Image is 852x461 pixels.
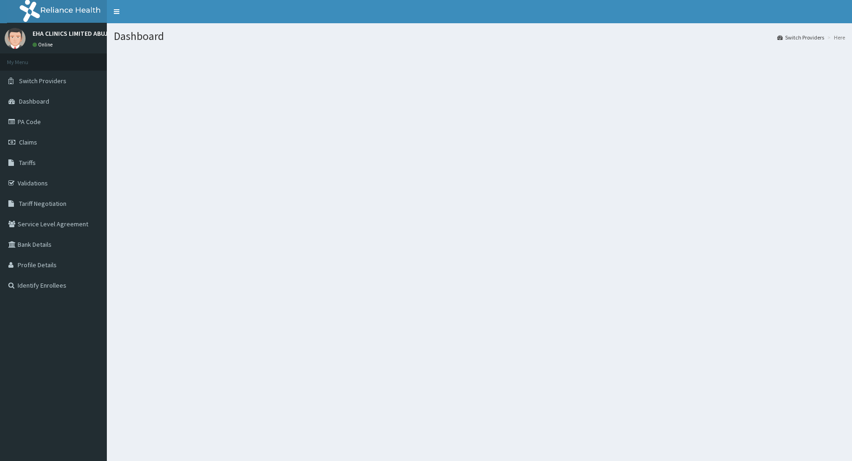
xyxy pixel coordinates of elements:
[19,199,66,208] span: Tariff Negotiation
[19,138,37,146] span: Claims
[5,28,26,49] img: User Image
[33,30,111,37] p: EHA CLINICS LIMITED ABUJA
[825,33,845,41] li: Here
[33,41,55,48] a: Online
[19,158,36,167] span: Tariffs
[19,77,66,85] span: Switch Providers
[114,30,845,42] h1: Dashboard
[19,97,49,105] span: Dashboard
[777,33,824,41] a: Switch Providers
